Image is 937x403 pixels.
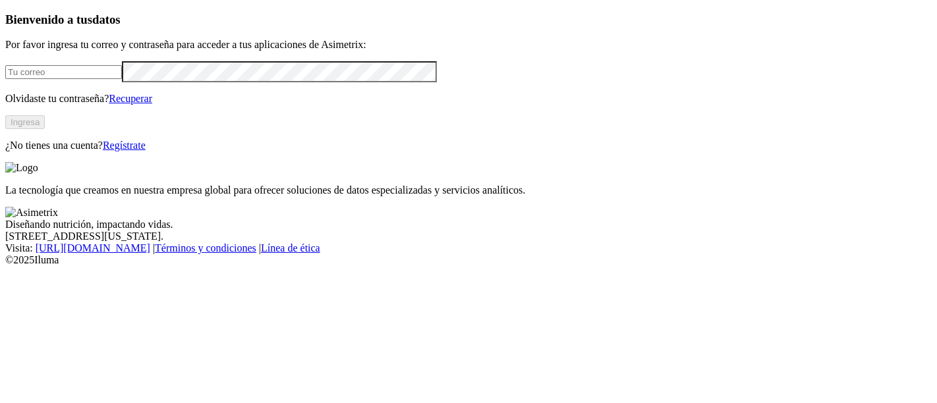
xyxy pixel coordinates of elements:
span: datos [92,13,121,26]
div: [STREET_ADDRESS][US_STATE]. [5,230,932,242]
a: [URL][DOMAIN_NAME] [36,242,150,254]
a: Línea de ética [261,242,320,254]
p: La tecnología que creamos en nuestra empresa global para ofrecer soluciones de datos especializad... [5,184,932,196]
a: Recuperar [109,93,152,104]
input: Tu correo [5,65,122,79]
div: Visita : | | [5,242,932,254]
p: Olvidaste tu contraseña? [5,93,932,105]
h3: Bienvenido a tus [5,13,932,27]
div: © 2025 Iluma [5,254,932,266]
button: Ingresa [5,115,45,129]
div: Diseñando nutrición, impactando vidas. [5,219,932,230]
p: ¿No tienes una cuenta? [5,140,932,151]
a: Regístrate [103,140,146,151]
p: Por favor ingresa tu correo y contraseña para acceder a tus aplicaciones de Asimetrix: [5,39,932,51]
img: Asimetrix [5,207,58,219]
img: Logo [5,162,38,174]
a: Términos y condiciones [155,242,256,254]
